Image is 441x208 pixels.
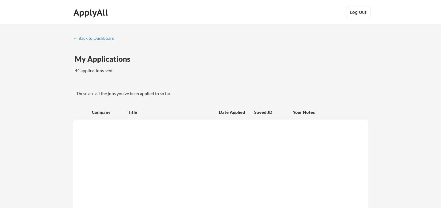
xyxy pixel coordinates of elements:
[76,91,368,97] div: These are all the jobs you've been applied to so far.
[73,36,119,42] a: ← Back to Dashboard
[293,109,363,115] div: Your Notes
[75,79,115,85] div: These are all the jobs you've been applied to so far.
[219,109,246,115] div: Date Applied
[346,6,371,18] button: Log Out
[75,55,135,63] div: My Applications
[75,68,193,74] div: 44 applications sent
[119,79,164,85] div: These are job applications we think you'd be a good fit for, but couldn't apply you to automatica...
[128,109,213,115] div: Title
[92,109,123,115] div: Company
[254,106,293,117] div: Saved JD
[73,36,119,40] div: ← Back to Dashboard
[73,7,110,18] div: ApplyAll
